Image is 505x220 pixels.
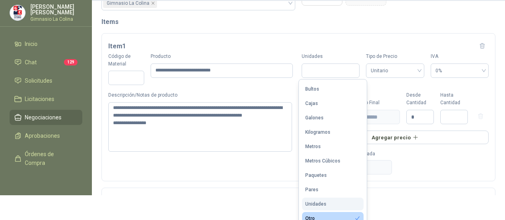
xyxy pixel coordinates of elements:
[302,83,364,95] button: Bultos
[371,65,419,77] span: Unitario
[305,201,326,207] div: Unidades
[10,55,82,70] a: Chat129
[302,140,364,153] button: Metros
[108,91,295,99] label: Descripción/Notas de producto
[10,91,82,107] a: Licitaciones
[305,129,330,135] div: Kilogramos
[305,172,327,178] div: Paquetes
[108,41,126,52] h3: Item 1
[354,99,400,107] div: Precio Final
[25,76,52,85] span: Solicitudes
[151,1,155,5] span: close
[30,4,82,15] p: [PERSON_NAME] [PERSON_NAME]
[302,198,364,210] button: Unidades
[10,110,82,125] a: Negociaciones
[25,40,38,48] span: Inicio
[10,5,25,20] img: Company Logo
[10,174,82,189] a: Manuales y ayuda
[302,97,364,110] button: Cajas
[10,36,82,52] a: Inicio
[302,53,360,60] label: Unidades
[302,131,489,144] button: Agregar precio
[10,73,82,88] a: Solicitudes
[305,158,340,164] div: Metros Cúbicos
[302,183,364,196] button: Pares
[25,113,62,122] span: Negociaciones
[101,17,495,27] h2: Items
[305,144,321,149] div: Metros
[435,65,484,77] span: 0%
[302,111,364,124] button: Galones
[366,53,424,60] label: Tipo de Precio
[302,155,364,167] button: Metros Cúbicos
[25,95,54,103] span: Licitaciones
[305,101,318,106] div: Cajas
[431,53,489,60] label: IVA
[151,53,295,60] label: Producto
[64,59,78,65] span: 129
[305,187,318,192] div: Pares
[108,53,144,68] label: Código de Material
[305,115,324,121] div: Galones
[302,126,364,139] button: Kilogramos
[305,86,319,92] div: Bultos
[30,17,82,22] p: Gimnasio La Colina
[25,150,75,167] span: Órdenes de Compra
[406,91,434,107] div: Desde Cantidad
[25,58,37,67] span: Chat
[25,131,60,140] span: Aprobaciones
[440,91,468,107] div: Hasta Cantidad
[302,169,364,182] button: Paquetes
[10,147,82,170] a: Órdenes de Compra
[10,128,82,143] a: Aprobaciones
